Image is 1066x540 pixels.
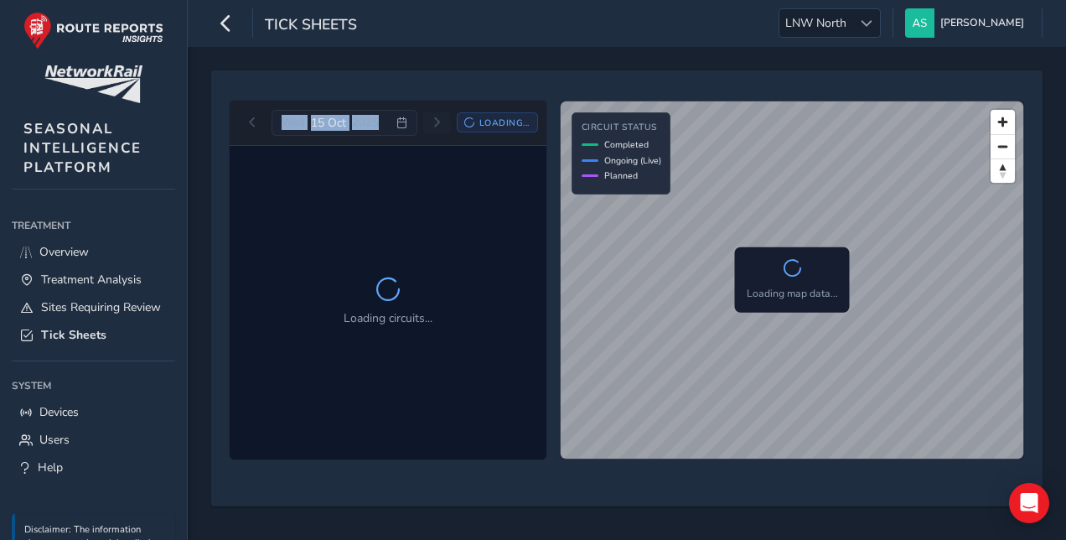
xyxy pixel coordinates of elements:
div: Treatment [12,213,175,238]
span: Users [39,432,70,448]
img: customer logo [44,65,142,103]
span: Devices [39,404,79,420]
span: 2025 [352,115,379,130]
img: rr logo [23,12,163,49]
span: Treatment Analysis [41,272,142,288]
span: [PERSON_NAME] [940,8,1024,38]
div: System [12,373,175,398]
button: [PERSON_NAME] [905,8,1030,38]
button: Zoom out [991,134,1015,158]
span: Wed [282,115,305,130]
span: Ongoing (Live) [604,154,661,167]
span: Tick Sheets [265,14,357,38]
button: Reset bearing to north [991,158,1015,183]
div: Open Intercom Messenger [1009,483,1049,523]
a: Tick Sheets [12,321,175,349]
a: Users [12,426,175,454]
a: Help [12,454,175,481]
p: Loading map data... [747,286,838,301]
button: Zoom in [991,110,1015,134]
a: Sites Requiring Review [12,293,175,321]
span: Help [38,460,63,475]
a: Devices [12,398,175,426]
span: LNW North [779,9,852,37]
span: Loading... [479,117,530,129]
img: diamond-layout [905,8,934,38]
span: Planned [604,169,638,182]
span: Overview [39,244,89,260]
span: SEASONAL INTELLIGENCE PLATFORM [23,119,142,177]
span: 15 Oct [311,115,346,131]
a: Overview [12,238,175,266]
span: Completed [604,138,649,151]
span: Tick Sheets [41,327,106,343]
p: Loading circuits... [344,309,432,327]
canvas: Map [561,101,1024,460]
h4: Circuit Status [582,122,661,133]
span: Sites Requiring Review [41,299,161,315]
a: Treatment Analysis [12,266,175,293]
